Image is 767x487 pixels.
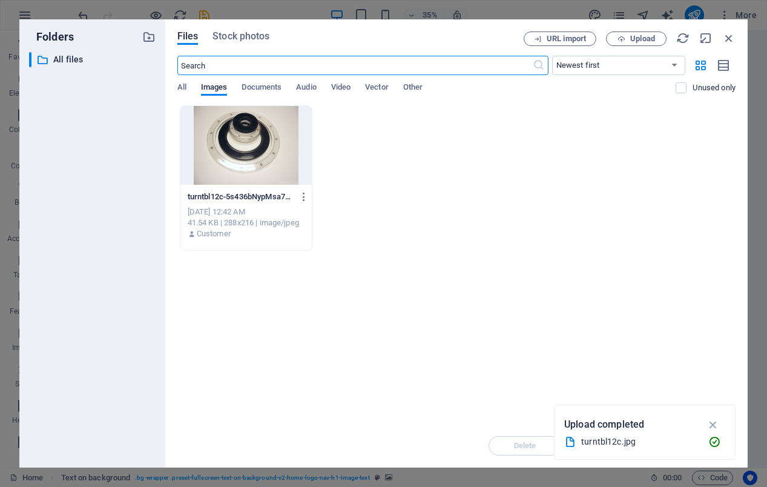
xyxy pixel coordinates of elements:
[188,217,305,228] div: 41.54 KB | 288x216 | image/jpeg
[212,29,269,44] span: Stock photos
[177,29,199,44] span: Files
[606,31,667,46] button: Upload
[524,31,596,46] button: URL import
[197,228,231,239] p: Customer
[693,82,736,93] p: Displays only files that are not in use on the website. Files added during this session can still...
[296,80,316,97] span: Audio
[403,80,423,97] span: Other
[676,31,690,45] i: Reload
[177,80,186,97] span: All
[29,52,31,67] div: ​
[188,207,305,217] div: [DATE] 12:42 AM
[29,29,74,45] p: Folders
[699,31,713,45] i: Minimize
[53,53,133,67] p: All files
[188,191,294,202] p: turntbl12c-5s436bNypMsa7DIY07msAg.jpg
[331,80,351,97] span: Video
[177,56,533,75] input: Search
[547,35,586,42] span: URL import
[142,30,156,44] i: Create new folder
[564,417,644,432] p: Upload completed
[5,5,85,15] a: Skip to main content
[630,35,655,42] span: Upload
[201,80,228,97] span: Images
[242,80,281,97] span: Documents
[722,31,736,45] i: Close
[581,435,699,449] div: turntbl12c.jpg
[365,80,389,97] span: Vector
